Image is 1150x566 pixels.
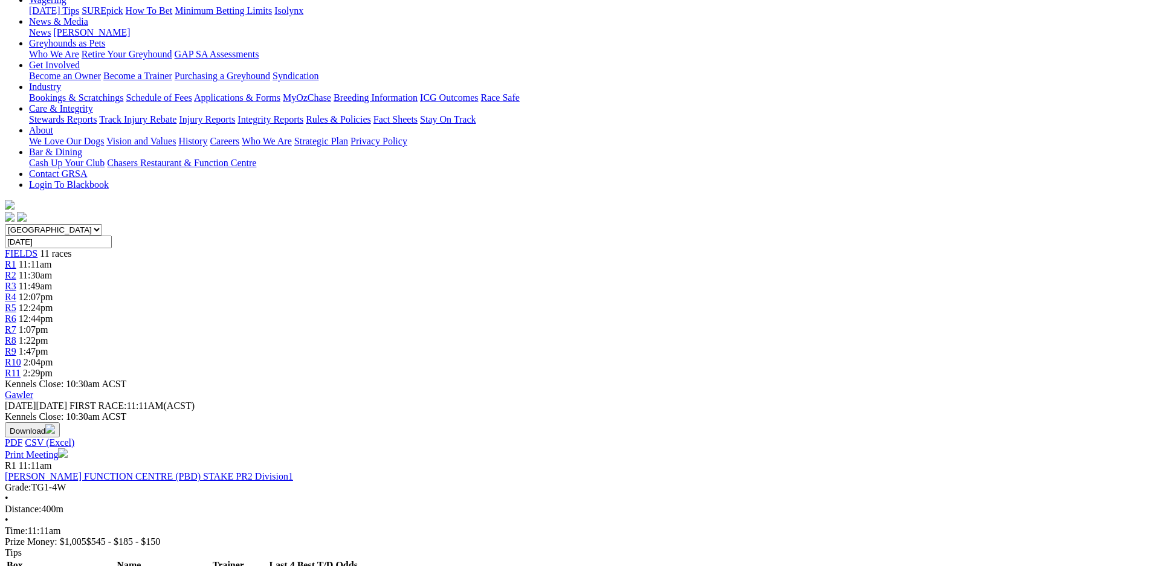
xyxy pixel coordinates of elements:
[420,114,476,124] a: Stay On Track
[242,136,292,146] a: Who We Are
[19,346,48,356] span: 1:47pm
[5,460,16,471] span: R1
[5,400,36,411] span: [DATE]
[19,259,52,269] span: 11:11am
[5,292,16,302] a: R4
[99,114,176,124] a: Track Injury Rebate
[29,136,104,146] a: We Love Our Dogs
[294,136,348,146] a: Strategic Plan
[237,114,303,124] a: Integrity Reports
[29,169,87,179] a: Contact GRSA
[82,5,123,16] a: SUREpick
[19,292,53,302] span: 12:07pm
[283,92,331,103] a: MyOzChase
[29,82,61,92] a: Industry
[29,158,1145,169] div: Bar & Dining
[29,92,123,103] a: Bookings & Scratchings
[194,92,280,103] a: Applications & Forms
[23,368,53,378] span: 2:29pm
[5,346,16,356] span: R9
[5,303,16,313] a: R5
[29,16,88,27] a: News & Media
[5,324,16,335] a: R7
[29,71,1145,82] div: Get Involved
[19,460,52,471] span: 11:11am
[5,411,1145,422] div: Kennels Close: 10:30am ACST
[29,49,79,59] a: Who We Are
[5,437,1145,448] div: Download
[5,270,16,280] span: R2
[5,547,22,558] span: Tips
[82,49,172,59] a: Retire Your Greyhound
[334,92,418,103] a: Breeding Information
[53,27,130,37] a: [PERSON_NAME]
[175,71,270,81] a: Purchasing a Greyhound
[5,379,126,389] span: Kennels Close: 10:30am ACST
[126,5,173,16] a: How To Bet
[86,536,161,547] span: $545 - $185 - $150
[5,259,16,269] a: R1
[40,248,71,259] span: 11 races
[29,158,105,168] a: Cash Up Your Club
[373,114,418,124] a: Fact Sheets
[29,71,101,81] a: Become an Owner
[420,92,478,103] a: ICG Outcomes
[5,449,68,460] a: Print Meeting
[5,314,16,324] span: R6
[5,400,67,411] span: [DATE]
[29,27,51,37] a: News
[175,49,259,59] a: GAP SA Assessments
[178,136,207,146] a: History
[25,437,74,448] a: CSV (Excel)
[29,114,1145,125] div: Care & Integrity
[58,448,68,458] img: printer.svg
[103,71,172,81] a: Become a Trainer
[126,92,192,103] a: Schedule of Fees
[5,335,16,346] a: R8
[17,212,27,222] img: twitter.svg
[24,357,53,367] span: 2:04pm
[106,136,176,146] a: Vision and Values
[5,504,1145,515] div: 400m
[306,114,371,124] a: Rules & Policies
[5,200,15,210] img: logo-grsa-white.png
[5,390,33,400] a: Gawler
[29,5,79,16] a: [DATE] Tips
[5,236,112,248] input: Select date
[273,71,318,81] a: Syndication
[69,400,195,411] span: 11:11AM(ACST)
[19,303,53,313] span: 12:24pm
[480,92,519,103] a: Race Safe
[5,357,21,367] a: R10
[19,281,52,291] span: 11:49am
[29,5,1145,16] div: Wagering
[5,212,15,222] img: facebook.svg
[5,422,60,437] button: Download
[5,281,16,291] a: R3
[29,49,1145,60] div: Greyhounds as Pets
[29,147,82,157] a: Bar & Dining
[19,270,52,280] span: 11:30am
[5,248,37,259] a: FIELDS
[5,482,1145,493] div: TG1-4W
[19,335,48,346] span: 1:22pm
[29,125,53,135] a: About
[69,400,126,411] span: FIRST RACE:
[29,38,105,48] a: Greyhounds as Pets
[29,103,93,114] a: Care & Integrity
[5,493,8,503] span: •
[5,526,28,536] span: Time:
[5,368,21,378] a: R11
[5,504,41,514] span: Distance:
[175,5,272,16] a: Minimum Betting Limits
[19,314,53,324] span: 12:44pm
[29,114,97,124] a: Stewards Reports
[29,179,109,190] a: Login To Blackbook
[45,424,55,434] img: download.svg
[5,526,1145,536] div: 11:11am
